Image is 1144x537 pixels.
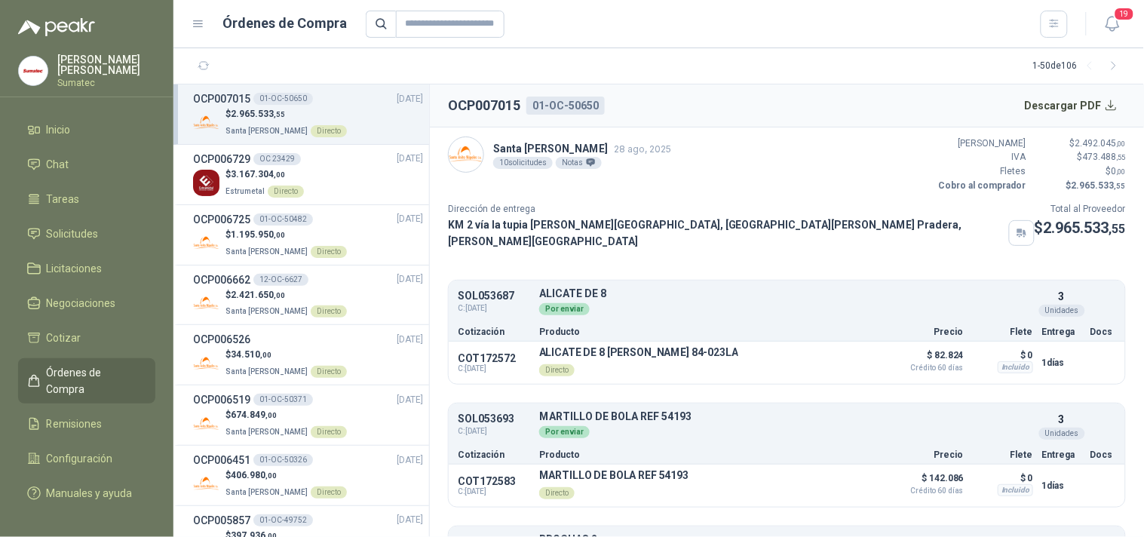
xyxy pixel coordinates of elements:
[311,426,347,438] div: Directo
[539,288,1033,299] p: ALICATE DE 8
[1042,477,1081,495] p: 1 días
[193,170,219,196] img: Company Logo
[1072,180,1126,191] span: 2.965.533
[193,391,423,439] a: OCP00651901-OC-50371[DATE] Company Logo$674.849,00Santa [PERSON_NAME]Directo
[260,351,271,359] span: ,00
[18,219,155,248] a: Solicitudes
[19,57,48,85] img: Company Logo
[57,54,155,75] p: [PERSON_NAME] [PERSON_NAME]
[18,150,155,179] a: Chat
[888,327,964,336] p: Precio
[998,484,1033,496] div: Incluido
[57,78,155,87] p: Sumatec
[193,471,219,497] img: Company Logo
[1109,222,1126,236] span: ,55
[47,191,80,207] span: Tareas
[1117,167,1126,176] span: ,00
[458,487,530,496] span: C: [DATE]
[1117,153,1126,161] span: ,55
[193,272,250,288] h3: OCP006662
[493,157,553,169] div: 10 solicitudes
[274,170,285,179] span: ,00
[539,411,1033,422] p: MARTILLO DE BOLA REF 54193
[223,13,348,34] h1: Órdenes de Compra
[539,487,575,499] div: Directo
[311,125,347,137] div: Directo
[225,408,347,422] p: $
[193,151,250,167] h3: OCP006729
[539,327,879,336] p: Producto
[397,212,423,226] span: [DATE]
[888,487,964,495] span: Crédito 60 días
[253,93,313,105] div: 01-OC-50650
[458,475,530,487] p: COT172583
[225,348,347,362] p: $
[1042,450,1081,459] p: Entrega
[231,410,277,420] span: 674.849
[274,231,285,239] span: ,00
[458,450,530,459] p: Cotización
[1112,166,1126,176] span: 0
[193,512,250,529] h3: OCP005857
[18,254,155,283] a: Licitaciones
[47,485,133,502] span: Manuales y ayuda
[458,352,530,364] p: COT172572
[225,428,308,436] span: Santa [PERSON_NAME]
[1099,11,1126,38] button: 19
[253,274,308,286] div: 12-OC-6627
[539,364,575,376] div: Directo
[397,393,423,407] span: [DATE]
[458,425,530,437] span: C: [DATE]
[1039,428,1085,440] div: Unidades
[973,469,1033,487] p: $ 0
[1035,179,1126,193] p: $
[1044,219,1126,237] span: 2.965.533
[1017,91,1127,121] button: Descargar PDF
[539,346,738,358] p: ALICATE DE 8 [PERSON_NAME] 84-023LA
[253,153,301,165] div: OC 23429
[231,290,285,300] span: 2.421.650
[1035,164,1126,179] p: $
[973,327,1033,336] p: Flete
[936,164,1026,179] p: Fletes
[311,486,347,499] div: Directo
[47,226,99,242] span: Solicitudes
[493,140,671,157] p: Santa [PERSON_NAME]
[1114,7,1135,21] span: 19
[1115,182,1126,190] span: ,55
[225,307,308,315] span: Santa [PERSON_NAME]
[231,169,285,180] span: 3.167.304
[47,156,69,173] span: Chat
[888,450,964,459] p: Precio
[18,410,155,438] a: Remisiones
[539,450,879,459] p: Producto
[193,350,219,376] img: Company Logo
[193,391,250,408] h3: OCP006519
[193,109,219,136] img: Company Logo
[1042,327,1081,336] p: Entrega
[1059,411,1065,428] p: 3
[448,202,1035,216] p: Dirección de entrega
[231,349,271,360] span: 34.510
[274,110,285,118] span: ,55
[448,216,1003,250] p: KM 2 vía la tupia [PERSON_NAME][GEOGRAPHIC_DATA], [GEOGRAPHIC_DATA][PERSON_NAME] Pradera , [PERSO...
[225,187,265,195] span: Estrumetal
[1075,138,1126,149] span: 2.492.045
[225,167,304,182] p: $
[311,246,347,258] div: Directo
[448,95,520,116] h2: OCP007015
[1083,152,1126,162] span: 473.488
[193,91,250,107] h3: OCP007015
[47,260,103,277] span: Licitaciones
[225,247,308,256] span: Santa [PERSON_NAME]
[1090,450,1116,459] p: Docs
[973,450,1033,459] p: Flete
[397,152,423,166] span: [DATE]
[526,97,605,115] div: 01-OC-50650
[193,410,219,437] img: Company Logo
[47,295,116,311] span: Negociaciones
[193,331,423,379] a: OCP006526[DATE] Company Logo$34.510,00Santa [PERSON_NAME]Directo
[225,367,308,376] span: Santa [PERSON_NAME]
[1035,137,1126,151] p: $
[47,121,71,138] span: Inicio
